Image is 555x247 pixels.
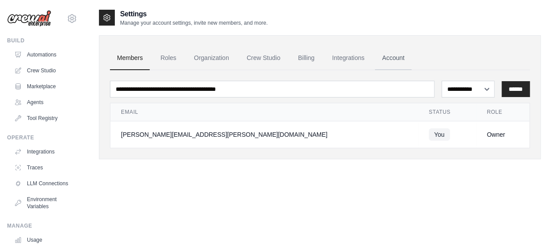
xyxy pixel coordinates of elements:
a: Integrations [11,145,77,159]
th: Role [476,103,529,121]
a: Environment Variables [11,192,77,213]
h2: Settings [120,9,268,19]
img: Logo [7,10,51,27]
a: Crew Studio [240,46,287,70]
a: Tool Registry [11,111,77,125]
th: Status [418,103,476,121]
a: Integrations [325,46,371,70]
a: Agents [11,95,77,109]
a: Crew Studio [11,64,77,78]
a: Billing [291,46,321,70]
a: LLM Connections [11,176,77,191]
a: Members [110,46,150,70]
a: Organization [187,46,236,70]
th: Email [110,103,418,121]
a: Traces [11,161,77,175]
a: Automations [11,48,77,62]
a: Roles [153,46,183,70]
a: Usage [11,233,77,247]
p: Manage your account settings, invite new members, and more. [120,19,268,26]
div: Operate [7,134,77,141]
span: You [429,128,450,141]
a: Marketplace [11,79,77,94]
a: Account [375,46,412,70]
div: Build [7,37,77,44]
div: [PERSON_NAME][EMAIL_ADDRESS][PERSON_NAME][DOMAIN_NAME] [121,130,408,139]
div: Manage [7,222,77,229]
div: Owner [487,130,519,139]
